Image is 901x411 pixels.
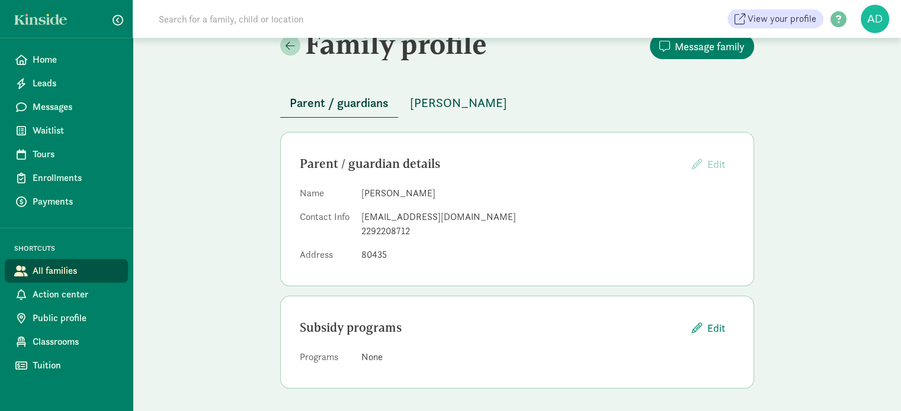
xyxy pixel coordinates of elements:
input: Search for a family, child or location [152,7,484,31]
dt: Contact Info [300,210,352,243]
span: View your profile [748,12,816,26]
a: Home [5,48,128,72]
span: Edit [707,157,725,171]
span: Public profile [33,311,118,325]
a: Payments [5,190,128,213]
a: Waitlist [5,119,128,143]
button: Parent / guardians [280,89,398,118]
button: Edit [682,151,735,177]
dd: 80435 [361,248,735,262]
span: Tuition [33,358,118,373]
a: Messages [5,95,128,119]
a: View your profile [727,9,823,28]
a: [PERSON_NAME] [400,96,517,110]
a: Parent / guardians [280,96,398,110]
a: All families [5,259,128,283]
span: Messages [33,100,118,114]
div: 2292208712 [361,224,735,238]
span: Action center [33,287,118,302]
dd: [PERSON_NAME] [361,186,735,200]
span: Payments [33,195,118,209]
a: Action center [5,283,128,306]
button: [PERSON_NAME] [400,89,517,117]
a: Tours [5,143,128,166]
span: Enrollments [33,171,118,185]
dt: Address [300,248,352,267]
iframe: Chat Widget [842,354,901,411]
a: Enrollments [5,166,128,190]
span: Waitlist [33,124,118,138]
span: All families [33,264,118,278]
dt: Name [300,186,352,205]
span: Leads [33,76,118,90]
div: Parent / guardian details [300,154,682,173]
dt: Programs [300,350,352,369]
span: Classrooms [33,335,118,349]
div: Subsidy programs [300,318,682,337]
h2: Family profile [280,27,515,60]
div: None [361,350,735,364]
a: Leads [5,72,128,95]
span: [PERSON_NAME] [410,93,507,112]
span: Edit [707,320,725,336]
span: Message family [675,38,745,54]
div: [EMAIL_ADDRESS][DOMAIN_NAME] [361,210,735,224]
button: Message family [650,34,754,59]
span: Parent / guardians [290,93,389,112]
a: Public profile [5,306,128,330]
button: Edit [682,315,735,341]
a: Tuition [5,354,128,377]
a: Classrooms [5,330,128,354]
span: Home [33,53,118,67]
span: Tours [33,147,118,161]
